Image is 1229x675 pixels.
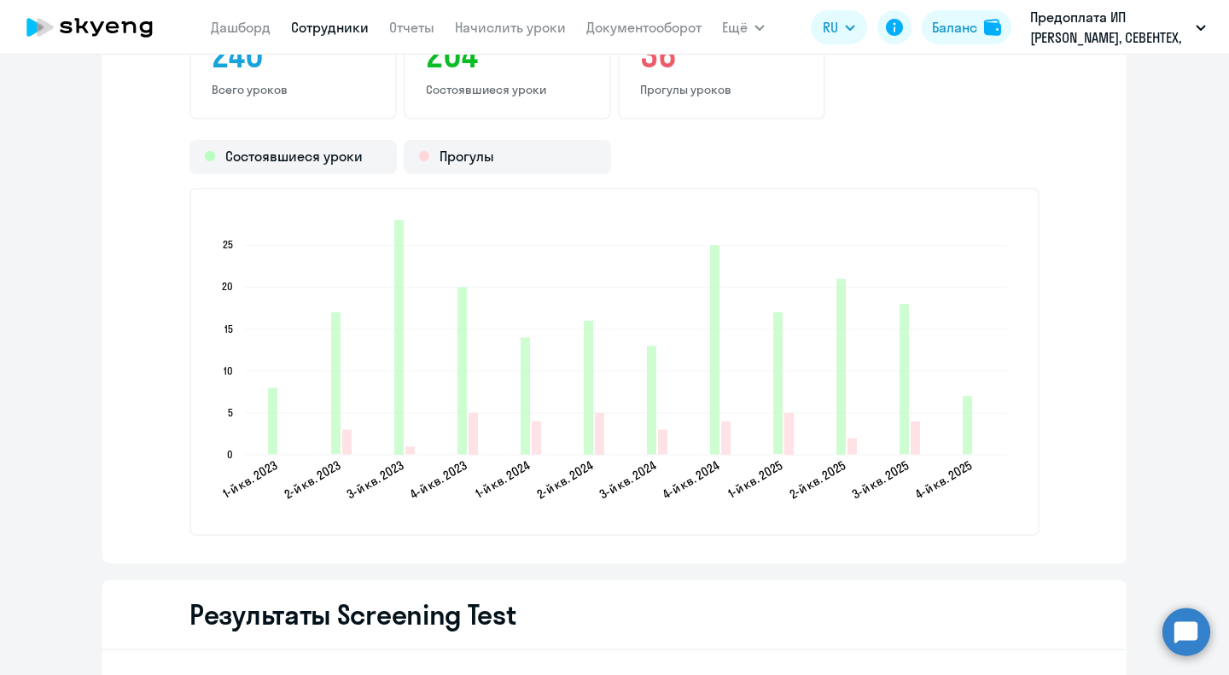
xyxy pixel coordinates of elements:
path: 2024-09-03T21:00:00.000Z Прогулы 3 [658,430,667,455]
path: 2025-09-23T21:00:00.000Z Состоявшиеся уроки 18 [900,304,909,454]
path: 2024-03-24T21:00:00.000Z Состоявшиеся уроки 14 [521,338,530,455]
path: 2023-12-08T21:00:00.000Z Прогулы 5 [469,413,478,455]
button: Ещё [722,10,765,44]
button: Предоплата ИП [PERSON_NAME], СЕВЕНТЕХ, ООО [1022,7,1214,48]
text: 3-й кв. 2023 [344,457,406,503]
path: 2023-08-20T21:00:00.000Z Прогулы 1 [405,446,415,454]
path: 2023-12-08T21:00:00.000Z Состоявшиеся уроки 20 [457,288,467,455]
text: 2-й кв. 2023 [282,457,343,502]
text: 0 [227,448,233,461]
p: Состоявшиеся уроки [426,82,589,97]
path: 2025-06-09T21:00:00.000Z Прогулы 2 [847,438,857,454]
text: 1-й кв. 2023 [220,457,280,501]
h3: 36 [640,34,803,75]
text: 2-й кв. 2025 [787,457,848,502]
div: Баланс [932,17,977,38]
path: 2023-05-07T21:00:00.000Z Прогулы 3 [342,430,352,455]
button: Балансbalance [922,10,1011,44]
p: Всего уроков [212,82,375,97]
path: 2023-05-07T21:00:00.000Z Состоявшиеся уроки 17 [331,312,341,454]
text: 4-й кв. 2024 [660,457,722,503]
path: 2025-03-20T21:00:00.000Z Прогулы 5 [784,413,794,455]
text: 10 [224,364,233,377]
text: 5 [228,406,233,419]
path: 2024-12-26T21:00:00.000Z Прогулы 4 [721,422,731,455]
path: 2024-12-26T21:00:00.000Z Состоявшиеся уроки 25 [710,245,719,454]
a: Дашборд [211,19,271,36]
path: 2023-03-17T21:00:00.000Z Состоявшиеся уроки 8 [268,387,277,454]
text: 25 [223,238,233,251]
path: 2025-09-23T21:00:00.000Z Прогулы 4 [911,422,920,455]
path: 2023-08-20T21:00:00.000Z Состоявшиеся уроки 28 [394,220,404,455]
span: RU [823,17,838,38]
div: Состоявшиеся уроки [189,140,397,174]
a: Документооборот [586,19,702,36]
h3: 240 [212,34,375,75]
text: 3-й кв. 2025 [849,457,912,503]
button: RU [811,10,867,44]
text: 2-й кв. 2024 [534,457,596,502]
a: Начислить уроки [455,19,566,36]
path: 2024-06-16T21:00:00.000Z Прогулы 5 [595,413,604,455]
h3: 204 [426,34,589,75]
a: Отчеты [389,19,434,36]
path: 2024-06-16T21:00:00.000Z Состоявшиеся уроки 16 [584,321,593,455]
path: 2024-03-24T21:00:00.000Z Прогулы 4 [532,422,541,455]
span: Ещё [722,17,748,38]
p: Прогулы уроков [640,82,803,97]
text: 20 [222,280,233,293]
path: 2025-06-09T21:00:00.000Z Состоявшиеся уроки 21 [836,279,846,455]
h2: Результаты Screening Test [189,597,516,631]
text: 1-й кв. 2025 [725,457,785,501]
path: 2025-03-20T21:00:00.000Z Состоявшиеся уроки 17 [773,312,783,454]
text: 4-й кв. 2025 [912,457,975,503]
img: balance [984,19,1001,36]
text: 4-й кв. 2023 [407,457,469,503]
path: 2025-10-14T21:00:00.000Z Состоявшиеся уроки 7 [963,396,972,454]
a: Сотрудники [291,19,369,36]
p: Предоплата ИП [PERSON_NAME], СЕВЕНТЕХ, ООО [1030,7,1189,48]
path: 2024-09-03T21:00:00.000Z Состоявшиеся уроки 13 [647,346,656,454]
div: Прогулы [404,140,611,174]
text: 3-й кв. 2024 [597,457,659,503]
text: 1-й кв. 2024 [473,457,533,501]
text: 15 [224,323,233,335]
